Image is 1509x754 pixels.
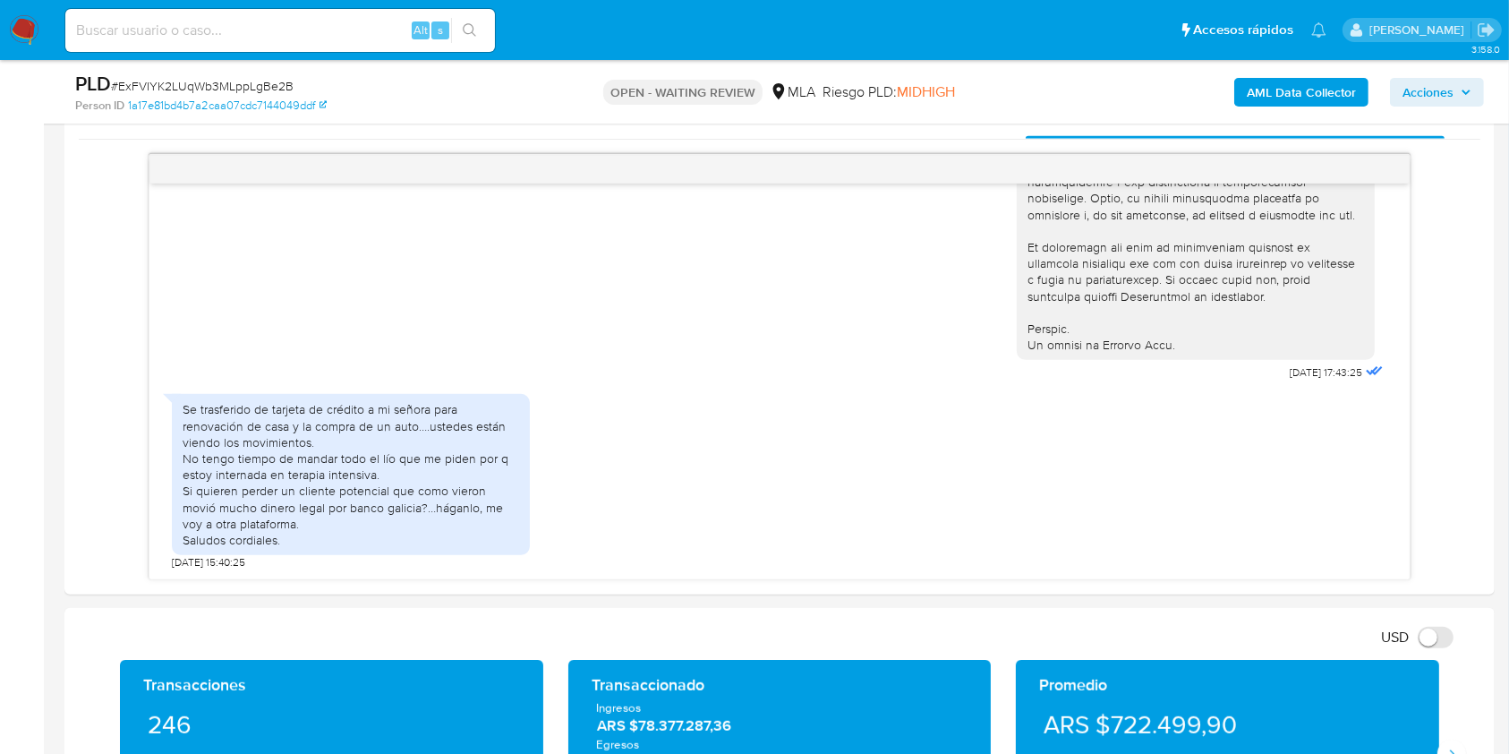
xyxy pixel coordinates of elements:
[897,81,955,102] span: MIDHIGH
[1234,78,1368,107] button: AML Data Collector
[1402,78,1454,107] span: Acciones
[1477,21,1496,39] a: Salir
[1247,78,1356,107] b: AML Data Collector
[1390,78,1484,107] button: Acciones
[770,82,815,102] div: MLA
[183,401,519,548] div: Se trasferido de tarjeta de crédito a mi señora para renovación de casa y la compra de un auto….u...
[603,80,763,105] p: OPEN - WAITING REVIEW
[413,21,428,39] span: Alt
[1291,365,1363,380] span: [DATE] 17:43:25
[172,555,245,570] span: [DATE] 15:40:25
[75,98,124,114] b: Person ID
[451,18,488,43] button: search-icon
[65,19,495,42] input: Buscar usuario o caso...
[823,82,955,102] span: Riesgo PLD:
[75,69,111,98] b: PLD
[1311,22,1326,38] a: Notificaciones
[111,77,294,95] span: # ExFVIYK2LUqWb3MLppLgBe2B
[1193,21,1293,39] span: Accesos rápidos
[1369,21,1471,39] p: valentina.santellan@mercadolibre.com
[438,21,443,39] span: s
[128,98,327,114] a: 1a17e81bd4b7a2caa07cdc7144049ddf
[1471,42,1500,56] span: 3.158.0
